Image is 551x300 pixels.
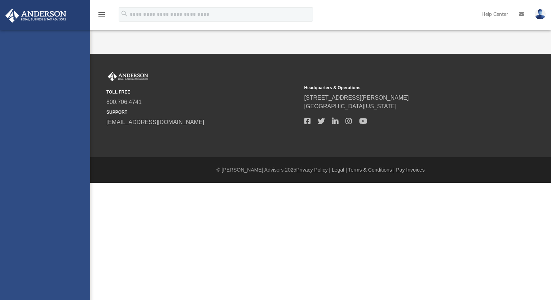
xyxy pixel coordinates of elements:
a: Legal | [332,167,347,173]
small: SUPPORT [106,109,299,115]
i: search [120,10,128,18]
div: © [PERSON_NAME] Advisors 2025 [90,166,551,174]
img: Anderson Advisors Platinum Portal [106,72,150,81]
img: Anderson Advisors Platinum Portal [3,9,69,23]
a: Pay Invoices [396,167,424,173]
small: TOLL FREE [106,89,299,95]
img: User Pic [535,9,546,19]
a: [EMAIL_ADDRESS][DOMAIN_NAME] [106,119,204,125]
i: menu [97,10,106,19]
a: Privacy Policy | [296,167,331,173]
a: [GEOGRAPHIC_DATA][US_STATE] [304,103,397,109]
small: Headquarters & Operations [304,85,497,91]
a: Terms & Conditions | [348,167,395,173]
a: [STREET_ADDRESS][PERSON_NAME] [304,95,409,101]
a: menu [97,14,106,19]
a: 800.706.4741 [106,99,142,105]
